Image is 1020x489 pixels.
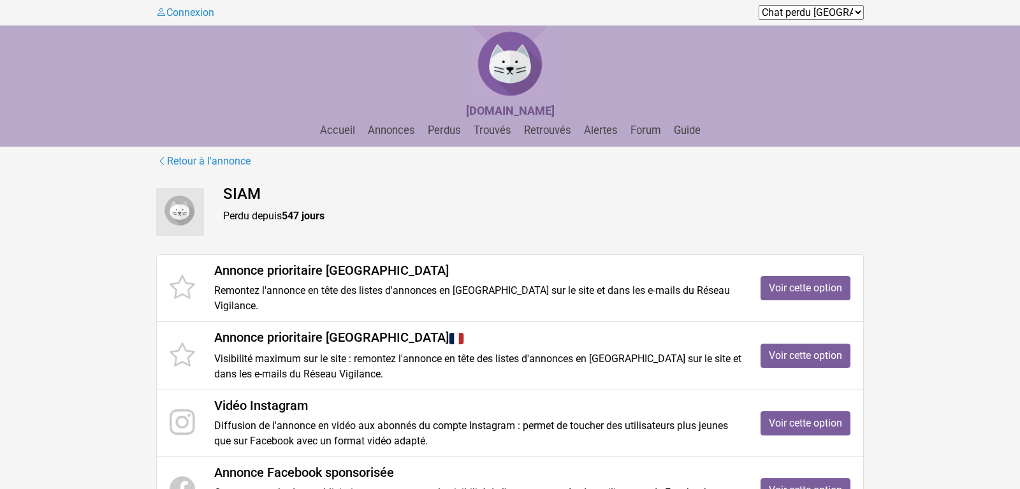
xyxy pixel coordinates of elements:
a: Retrouvés [519,124,576,136]
p: Remontez l'annonce en tête des listes d'annonces en [GEOGRAPHIC_DATA] sur le site et dans les e-m... [214,283,741,314]
h4: Annonce prioritaire [GEOGRAPHIC_DATA] [214,263,741,278]
a: Accueil [315,124,360,136]
strong: [DOMAIN_NAME] [466,104,555,117]
p: Diffusion de l'annonce en vidéo aux abonnés du compte Instagram : permet de toucher des utilisate... [214,418,741,449]
p: Visibilité maximum sur le site : remontez l'annonce en tête des listes d'annonces en [GEOGRAPHIC_... [214,351,741,382]
a: [DOMAIN_NAME] [466,105,555,117]
a: Guide [669,124,706,136]
h4: Annonce Facebook sponsorisée [214,465,741,480]
a: Voir cette option [761,344,850,368]
a: Alertes [579,124,623,136]
a: Perdus [423,124,466,136]
a: Trouvés [469,124,516,136]
a: Voir cette option [761,276,850,300]
img: Chat Perdu France [472,26,548,102]
strong: 547 jours [282,210,324,222]
p: Perdu depuis [223,208,864,224]
img: France [449,331,464,346]
a: Forum [625,124,666,136]
a: Connexion [156,6,214,18]
a: Annonces [363,124,420,136]
h4: SIAM [223,185,864,203]
h4: Vidéo Instagram [214,398,741,413]
a: Voir cette option [761,411,850,435]
h4: Annonce prioritaire [GEOGRAPHIC_DATA] [214,330,741,346]
a: Retour à l'annonce [156,153,251,170]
